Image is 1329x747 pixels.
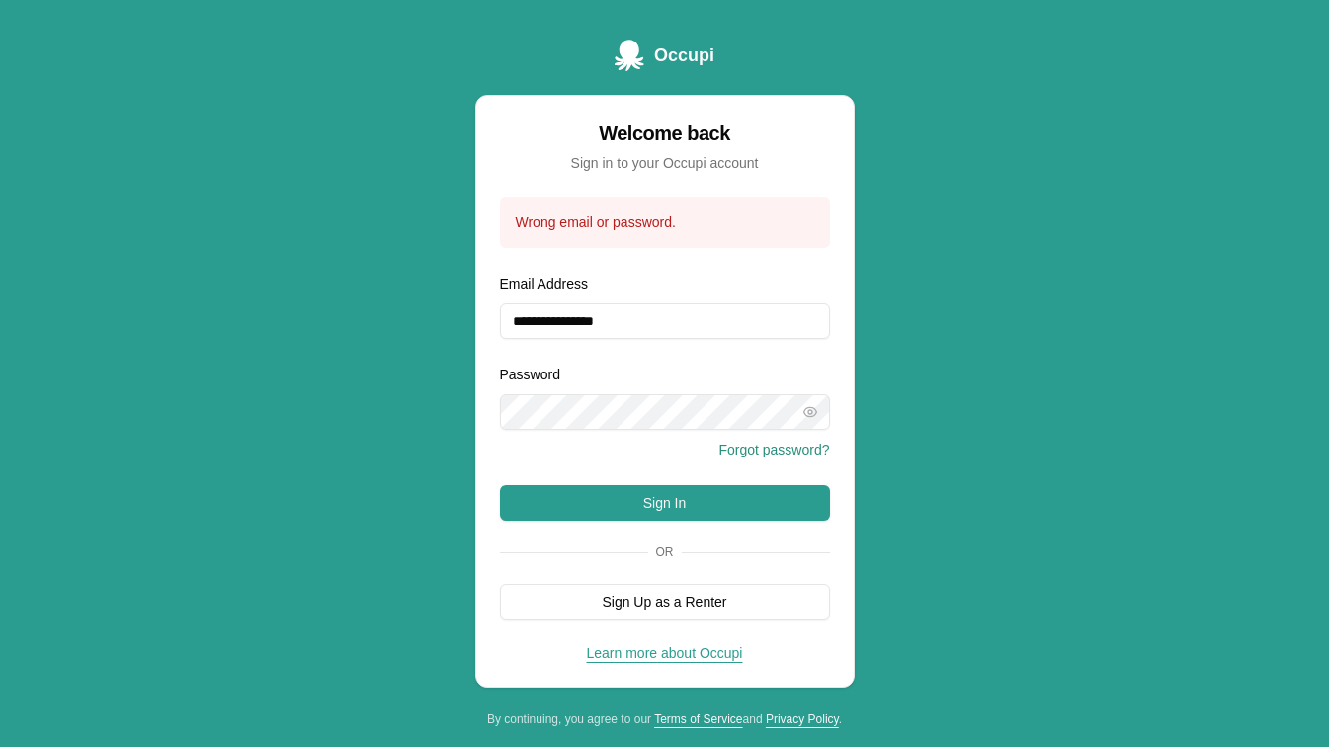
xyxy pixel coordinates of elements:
button: Sign Up as a Renter [500,584,830,620]
div: By continuing, you agree to our and . [475,711,855,727]
label: Email Address [500,276,588,291]
div: Sign in to your Occupi account [500,153,830,173]
label: Password [500,367,560,382]
a: Terms of Service [654,712,742,726]
div: Welcome back [500,120,830,147]
a: Learn more about Occupi [587,645,743,661]
span: Occupi [654,41,714,69]
button: Forgot password? [718,440,829,459]
a: Occupi [615,40,714,71]
span: Or [648,544,682,560]
div: Wrong email or password. [516,212,814,232]
button: Sign In [500,485,830,521]
a: Privacy Policy [766,712,839,726]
